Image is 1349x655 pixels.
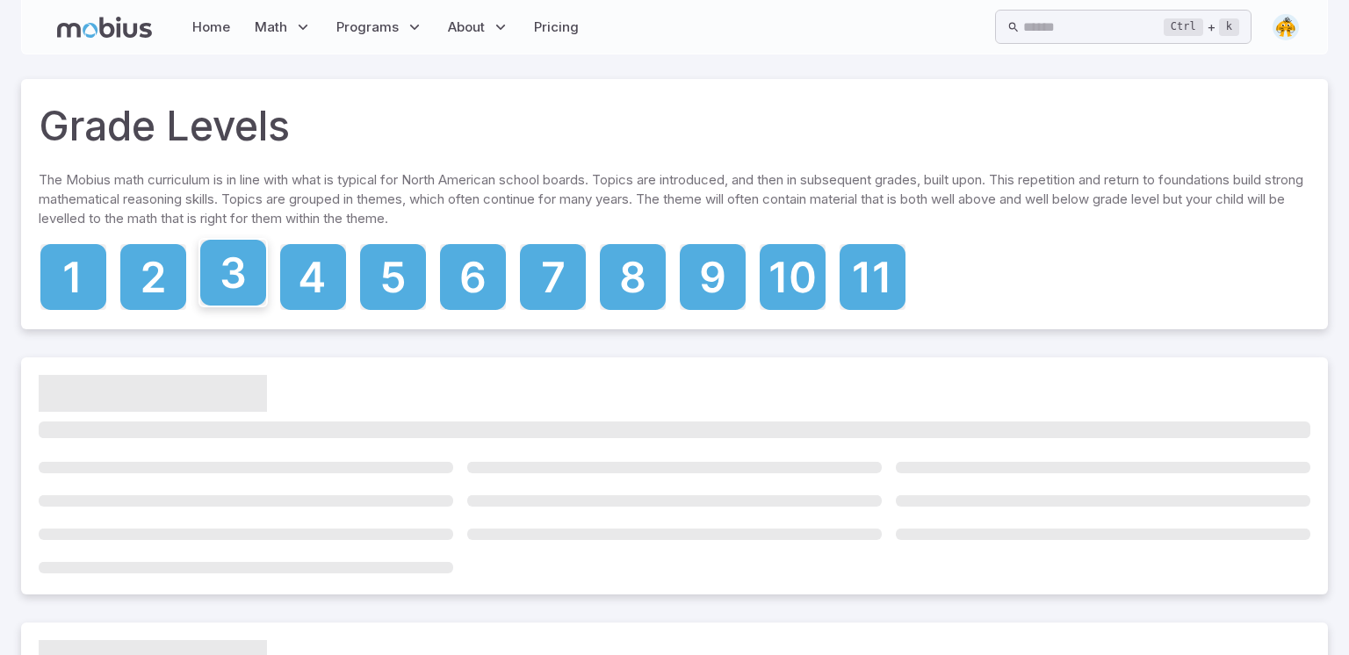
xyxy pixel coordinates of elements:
span: Programs [336,18,399,37]
a: Grade 3 [198,238,268,307]
div: + [1164,17,1239,38]
a: Grade 10 [758,242,827,312]
h1: Grade Levels [39,97,290,156]
p: The Mobius math curriculum is in line with what is typical for North American school boards. Topi... [39,170,1310,235]
kbd: Ctrl [1164,18,1203,36]
span: About [448,18,485,37]
a: Grade 8 [598,242,667,312]
a: Grade 5 [358,242,428,312]
a: Pricing [529,7,584,47]
a: Home [187,7,235,47]
a: Grade 2 [119,242,188,312]
img: semi-circle.svg [1273,14,1299,40]
kbd: k [1219,18,1239,36]
a: Grade 11 [838,242,907,312]
a: Grade 4 [278,242,348,312]
a: Grade 9 [678,242,747,312]
a: Grade 6 [438,242,508,312]
span: Math [255,18,287,37]
a: Grade 7 [518,242,588,312]
a: Grade 1 [39,242,108,312]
